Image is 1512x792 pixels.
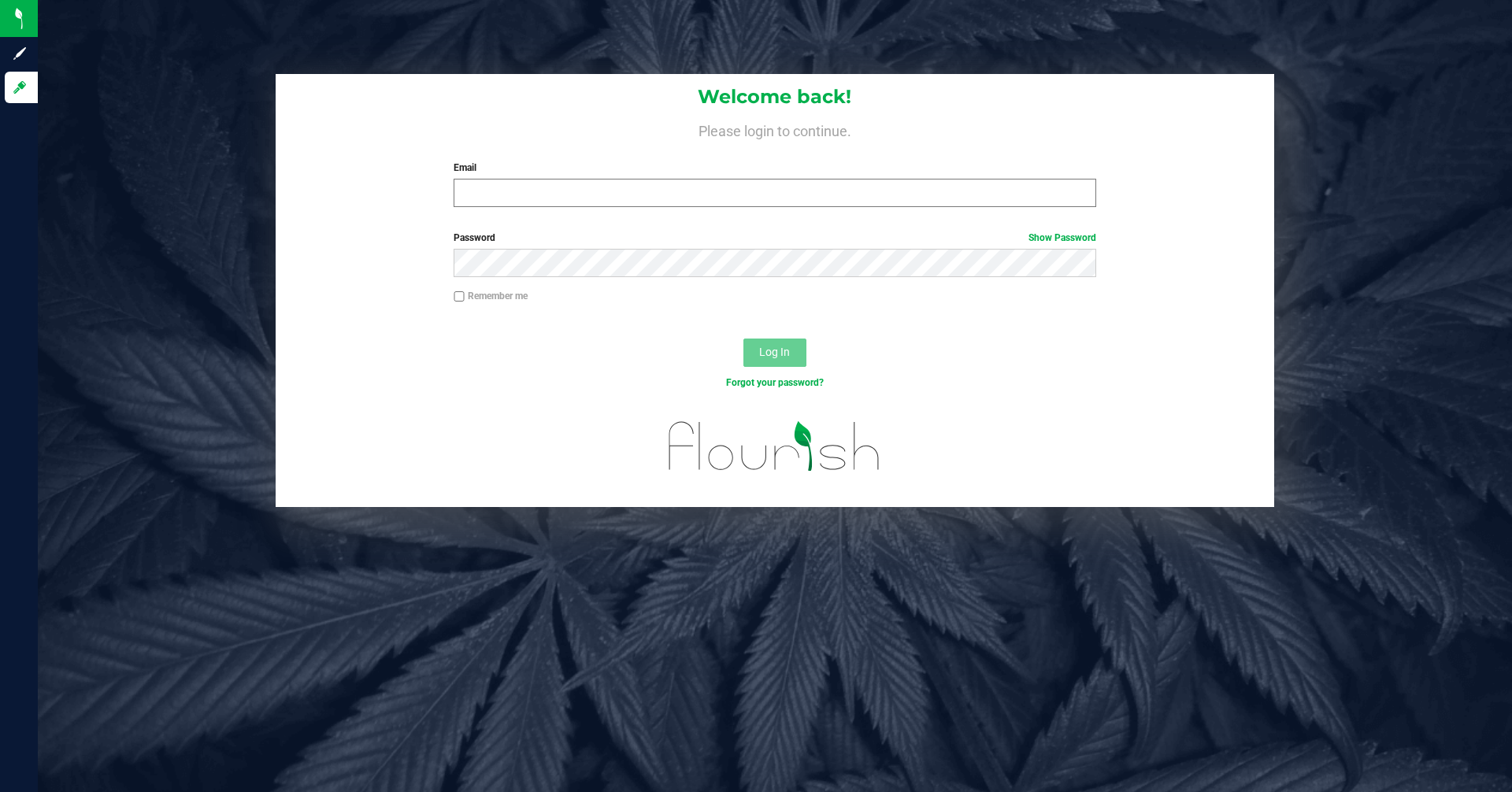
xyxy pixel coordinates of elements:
[759,346,790,358] span: Log In
[454,289,528,303] label: Remember me
[12,80,28,95] inline-svg: Log in
[454,232,495,243] span: Password
[650,406,899,487] img: flourish_logo.svg
[12,46,28,61] inline-svg: Sign up
[276,120,1274,139] h4: Please login to continue.
[726,377,824,388] a: Forgot your password?
[743,339,806,367] button: Log In
[276,87,1274,107] h1: Welcome back!
[454,161,1095,175] label: Email
[1028,232,1096,243] a: Show Password
[454,291,465,302] input: Remember me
